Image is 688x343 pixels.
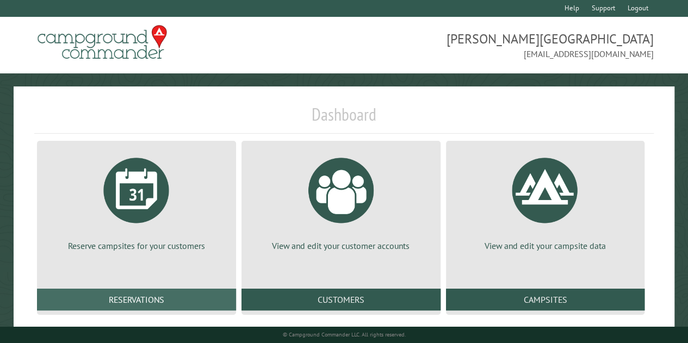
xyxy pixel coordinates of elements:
p: View and edit your campsite data [459,240,632,252]
a: Campsites [446,289,645,310]
p: View and edit your customer accounts [255,240,427,252]
a: View and edit your campsite data [459,149,632,252]
small: © Campground Commander LLC. All rights reserved. [282,331,405,338]
img: Campground Commander [34,21,170,64]
h1: Dashboard [34,104,654,134]
a: Reserve campsites for your customers [50,149,223,252]
a: Customers [241,289,441,310]
a: Reservations [37,289,236,310]
span: [PERSON_NAME][GEOGRAPHIC_DATA] [EMAIL_ADDRESS][DOMAIN_NAME] [344,30,654,60]
p: Reserve campsites for your customers [50,240,223,252]
a: View and edit your customer accounts [255,149,427,252]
